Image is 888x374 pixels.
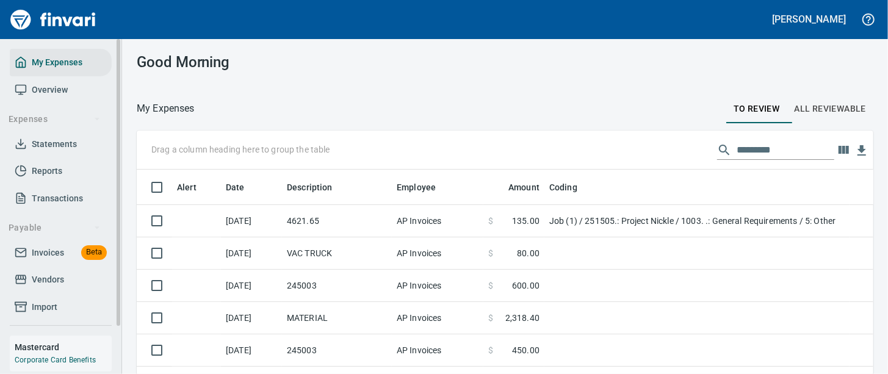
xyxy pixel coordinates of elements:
span: Coding [549,180,577,195]
span: $ [488,215,493,227]
span: Employee [397,180,436,195]
p: My Expenses [137,101,195,116]
td: AP Invoices [392,205,483,237]
a: My Expenses [10,49,112,76]
button: Payable [4,217,106,239]
a: Corporate Card Benefits [15,356,96,364]
span: Date [226,180,245,195]
a: Transactions [10,185,112,212]
span: Date [226,180,261,195]
span: Beta [81,245,107,259]
button: Choose columns to display [834,141,853,159]
a: Overview [10,76,112,104]
td: [DATE] [221,334,282,367]
span: Statements [32,137,77,152]
span: $ [488,247,493,259]
nav: breadcrumb [137,101,195,116]
h3: Good Morning [137,54,363,71]
span: Amount [493,180,540,195]
span: 450.00 [512,344,540,356]
td: AP Invoices [392,237,483,270]
span: Amount [508,180,540,195]
td: [DATE] [221,270,282,302]
h6: Mastercard [15,340,112,354]
span: 135.00 [512,215,540,227]
td: VAC TRUCK [282,237,392,270]
span: Reports [32,164,62,179]
a: Reports [10,157,112,185]
span: Vendors [32,272,64,287]
span: 600.00 [512,279,540,292]
td: [DATE] [221,302,282,334]
p: Drag a column heading here to group the table [151,143,330,156]
td: [DATE] [221,205,282,237]
h5: [PERSON_NAME] [773,13,846,26]
span: 2,318.40 [505,312,540,324]
a: Vendors [10,266,112,293]
span: Alert [177,180,197,195]
a: InvoicesBeta [10,239,112,267]
span: Alert [177,180,212,195]
td: AP Invoices [392,334,483,367]
span: 80.00 [517,247,540,259]
td: Job (1) / 251505.: Project Nickle / 1003. .: General Requirements / 5: Other [544,205,850,237]
img: Finvari [7,5,99,34]
td: 245003 [282,334,392,367]
a: Import [10,293,112,321]
button: Download table [853,142,871,160]
td: 245003 [282,270,392,302]
span: Invoices [32,245,64,261]
span: Description [287,180,348,195]
span: $ [488,312,493,324]
span: $ [488,279,493,292]
td: AP Invoices [392,302,483,334]
span: Description [287,180,333,195]
span: All Reviewable [794,101,866,117]
span: Transactions [32,191,83,206]
button: Expenses [4,108,106,131]
span: To Review [734,101,780,117]
td: 4621.65 [282,205,392,237]
td: MATERIAL [282,302,392,334]
span: My Expenses [32,55,82,70]
span: Coding [549,180,593,195]
button: [PERSON_NAME] [770,10,849,29]
span: Payable [9,220,101,236]
span: Employee [397,180,452,195]
a: Statements [10,131,112,158]
span: $ [488,344,493,356]
span: Overview [32,82,68,98]
span: Import [32,300,57,315]
span: Expenses [9,112,101,127]
td: [DATE] [221,237,282,270]
td: AP Invoices [392,270,483,302]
